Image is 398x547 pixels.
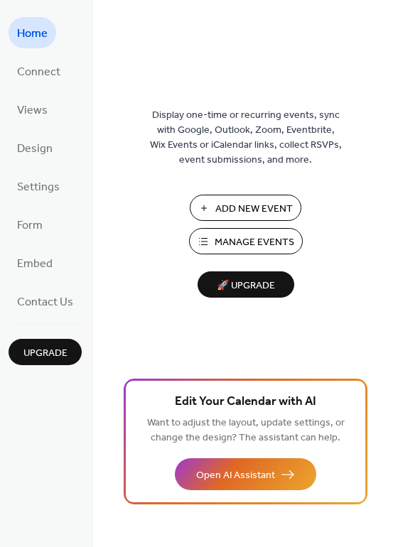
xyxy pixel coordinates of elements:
span: Display one-time or recurring events, sync with Google, Outlook, Zoom, Eventbrite, Wix Events or ... [150,108,342,168]
span: Open AI Assistant [196,468,275,483]
button: Add New Event [190,195,301,221]
span: Connect [17,61,60,84]
button: Manage Events [189,228,303,254]
a: Connect [9,55,69,87]
span: Upgrade [23,346,68,361]
span: Contact Us [17,291,73,314]
span: Home [17,23,48,45]
span: 🚀 Upgrade [206,276,286,296]
button: Upgrade [9,339,82,365]
a: Views [9,94,56,125]
span: Want to adjust the layout, update settings, or change the design? The assistant can help. [147,413,345,448]
a: Embed [9,247,61,278]
a: Form [9,209,51,240]
a: Design [9,132,61,163]
span: Design [17,138,53,161]
span: Form [17,215,43,237]
span: Manage Events [215,235,294,250]
a: Settings [9,170,68,202]
span: Embed [17,253,53,276]
a: Contact Us [9,286,82,317]
a: Home [9,17,56,48]
button: Open AI Assistant [175,458,316,490]
span: Views [17,99,48,122]
span: Edit Your Calendar with AI [175,392,316,412]
button: 🚀 Upgrade [198,271,294,298]
span: Add New Event [215,202,293,217]
span: Settings [17,176,60,199]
